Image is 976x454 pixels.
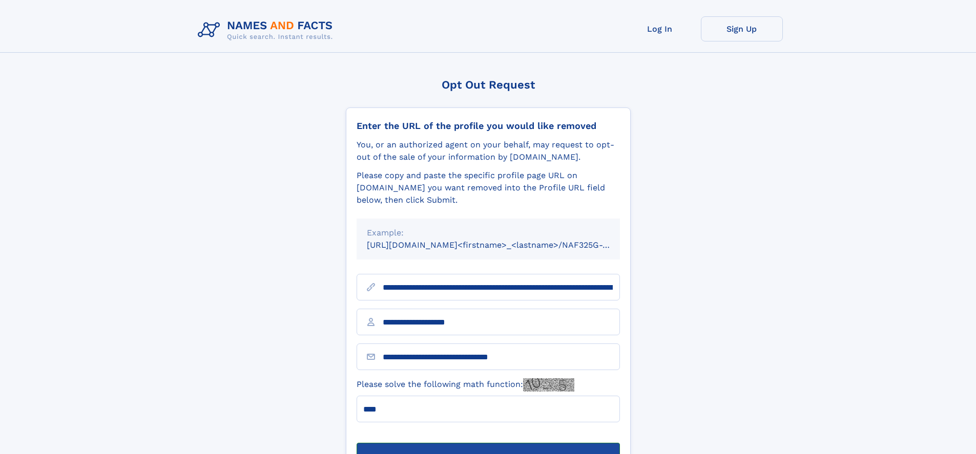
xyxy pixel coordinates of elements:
[701,16,783,41] a: Sign Up
[357,120,620,132] div: Enter the URL of the profile you would like removed
[357,378,574,392] label: Please solve the following math function:
[619,16,701,41] a: Log In
[194,16,341,44] img: Logo Names and Facts
[367,240,639,250] small: [URL][DOMAIN_NAME]<firstname>_<lastname>/NAF325G-xxxxxxxx
[346,78,631,91] div: Opt Out Request
[367,227,610,239] div: Example:
[357,139,620,163] div: You, or an authorized agent on your behalf, may request to opt-out of the sale of your informatio...
[357,169,620,206] div: Please copy and paste the specific profile page URL on [DOMAIN_NAME] you want removed into the Pr...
